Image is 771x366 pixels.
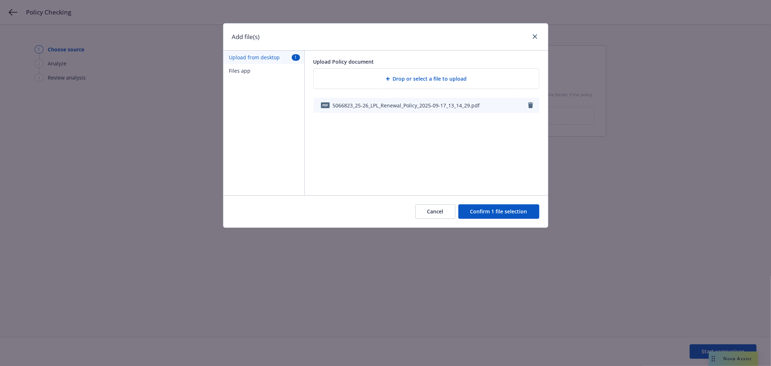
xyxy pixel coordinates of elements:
[232,32,260,42] h1: Add file(s)
[313,68,539,89] div: Drop or select a file to upload
[393,75,467,82] span: Drop or select a file to upload
[223,51,304,64] button: Upload from desktop1
[458,204,539,219] button: Confirm 1 file selection
[223,64,304,77] button: Files app
[333,102,480,109] span: 5066823_25-26_LPL_Renewal_Policy_2025-09-17_13_14_29.pdf
[313,58,539,65] div: Upload Policy document
[531,32,539,41] a: close
[321,102,330,108] span: pdf
[415,204,455,219] button: Cancel
[292,54,300,60] span: 1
